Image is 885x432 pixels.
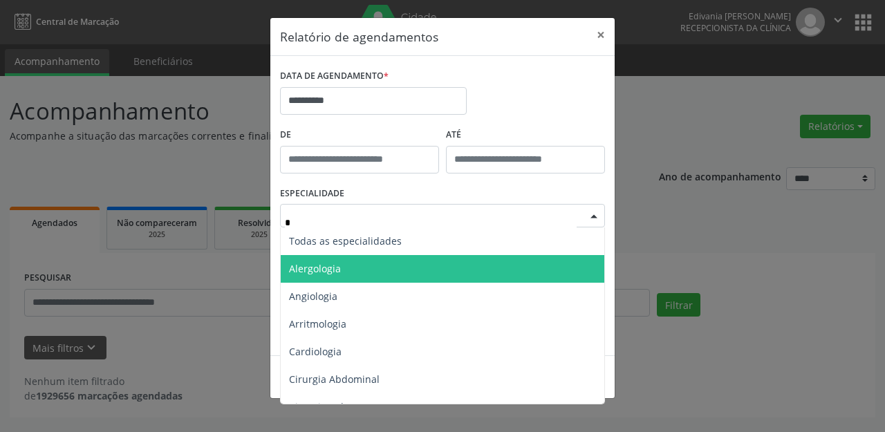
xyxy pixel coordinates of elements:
[587,18,615,52] button: Close
[280,28,438,46] h5: Relatório de agendamentos
[289,373,380,386] span: Cirurgia Abdominal
[280,183,344,205] label: ESPECIALIDADE
[446,124,605,146] label: ATÉ
[289,345,342,358] span: Cardiologia
[289,234,402,247] span: Todas as especialidades
[280,124,439,146] label: De
[289,290,337,303] span: Angiologia
[289,400,411,413] span: Cirurgia Cabeça e Pescoço
[289,262,341,275] span: Alergologia
[280,66,389,87] label: DATA DE AGENDAMENTO
[289,317,346,330] span: Arritmologia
